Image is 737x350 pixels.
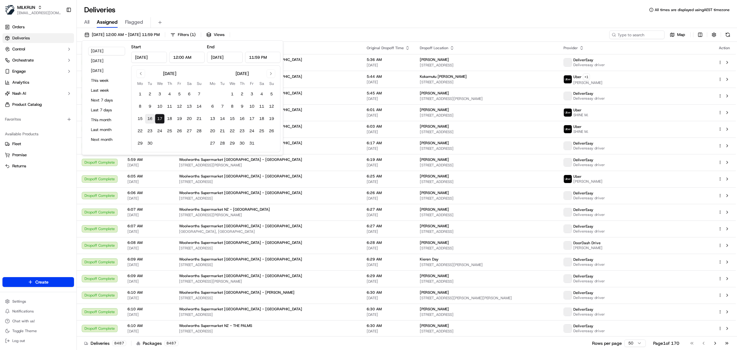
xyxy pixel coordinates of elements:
[367,262,410,267] span: [DATE]
[573,312,605,317] span: Delivereasy driver
[367,91,410,96] span: 5:45 AM
[420,307,449,312] span: [PERSON_NAME]
[155,101,165,111] button: 10
[12,163,26,169] span: Returns
[420,190,449,195] span: [PERSON_NAME]
[420,129,554,134] span: [STREET_ADDRESS]
[367,207,410,212] span: 6:27 AM
[155,126,165,136] button: 24
[145,80,155,87] th: Tuesday
[573,179,602,184] span: [PERSON_NAME]
[564,175,572,183] img: uber-new-logo.jpeg
[247,80,257,87] th: Friday
[179,174,302,179] span: Woolworths Supermarket [GEOGRAPHIC_DATA] - [GEOGRAPHIC_DATA]
[88,116,125,124] button: This month
[174,126,184,136] button: 26
[420,273,449,278] span: [PERSON_NAME]
[573,74,582,79] span: Uber
[573,274,593,279] span: DeliverEasy
[267,101,276,111] button: 12
[127,240,169,245] span: 6:08 AM
[573,257,593,262] span: DeliverEasy
[367,80,410,85] span: [DATE]
[208,126,217,136] button: 20
[573,307,593,312] span: DeliverEasy
[367,74,410,79] span: 5:44 AM
[267,69,275,78] button: Go to next month
[420,224,449,229] span: [PERSON_NAME]
[88,76,125,85] button: This week
[655,7,730,12] span: All times are displayed using AEST timezone
[217,114,227,124] button: 14
[2,66,74,76] button: Engage
[367,224,410,229] span: 6:27 AM
[237,138,247,148] button: 30
[179,273,302,278] span: Woolworths Supermarket [GEOGRAPHIC_DATA] - [GEOGRAPHIC_DATA]
[2,22,74,32] a: Orders
[420,124,449,129] span: [PERSON_NAME]
[2,114,74,124] div: Favorites
[217,80,227,87] th: Tuesday
[194,80,204,87] th: Sunday
[179,157,302,162] span: Woolworths Supermarket [GEOGRAPHIC_DATA] - [GEOGRAPHIC_DATA]
[2,55,74,65] button: Orchestrate
[2,317,74,325] button: Chat with us!
[5,5,15,15] img: MILKRUN
[135,80,145,87] th: Monday
[2,78,74,87] a: Analytics
[168,30,198,39] button: Filters(1)
[17,4,35,10] span: MILKRUN
[573,141,593,146] span: DeliverEasy
[88,86,125,95] button: Last week
[125,18,143,26] span: Flagged
[257,114,267,124] button: 18
[155,80,165,87] th: Wednesday
[179,196,357,201] span: [STREET_ADDRESS]
[145,126,155,136] button: 23
[127,179,169,184] span: [DATE]
[12,91,26,96] span: Nash AI
[135,101,145,111] button: 8
[190,32,196,38] span: ( 1 )
[367,146,410,151] span: [DATE]
[145,89,155,99] button: 2
[207,52,243,63] input: Date
[420,196,554,201] span: [STREET_ADDRESS]
[573,290,593,295] span: DeliverEasy
[179,257,302,262] span: Woolworths Supermarket [GEOGRAPHIC_DATA] - [GEOGRAPHIC_DATA]
[723,30,732,39] button: Refresh
[127,262,169,267] span: [DATE]
[2,139,74,149] button: Fleet
[12,35,30,41] span: Deliveries
[88,66,125,75] button: [DATE]
[367,179,410,184] span: [DATE]
[367,63,410,68] span: [DATE]
[135,89,145,99] button: 1
[155,89,165,99] button: 3
[17,10,61,15] span: [EMAIL_ADDRESS][DOMAIN_NAME]
[127,196,169,201] span: [DATE]
[127,163,169,168] span: [DATE]
[237,114,247,124] button: 16
[2,89,74,98] button: Nash AI
[247,138,257,148] button: 31
[12,309,34,314] span: Notifications
[236,70,249,77] div: [DATE]
[208,138,217,148] button: 27
[420,296,554,300] span: [STREET_ADDRESS][PERSON_NAME][PERSON_NAME]
[5,163,72,169] a: Returns
[165,80,174,87] th: Thursday
[573,129,588,134] span: SHINE M.
[12,152,27,158] span: Promise
[420,146,554,151] span: [STREET_ADDRESS]
[420,290,449,295] span: [PERSON_NAME]
[207,44,214,50] label: End
[2,161,74,171] button: Returns
[35,279,49,285] span: Create
[2,307,74,316] button: Notifications
[179,207,270,212] span: Woolworths Supermarket NZ - [GEOGRAPHIC_DATA]
[88,47,125,55] button: [DATE]
[12,338,25,343] span: Log out
[573,241,601,245] span: DoorDash Drive
[563,46,578,50] span: Provider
